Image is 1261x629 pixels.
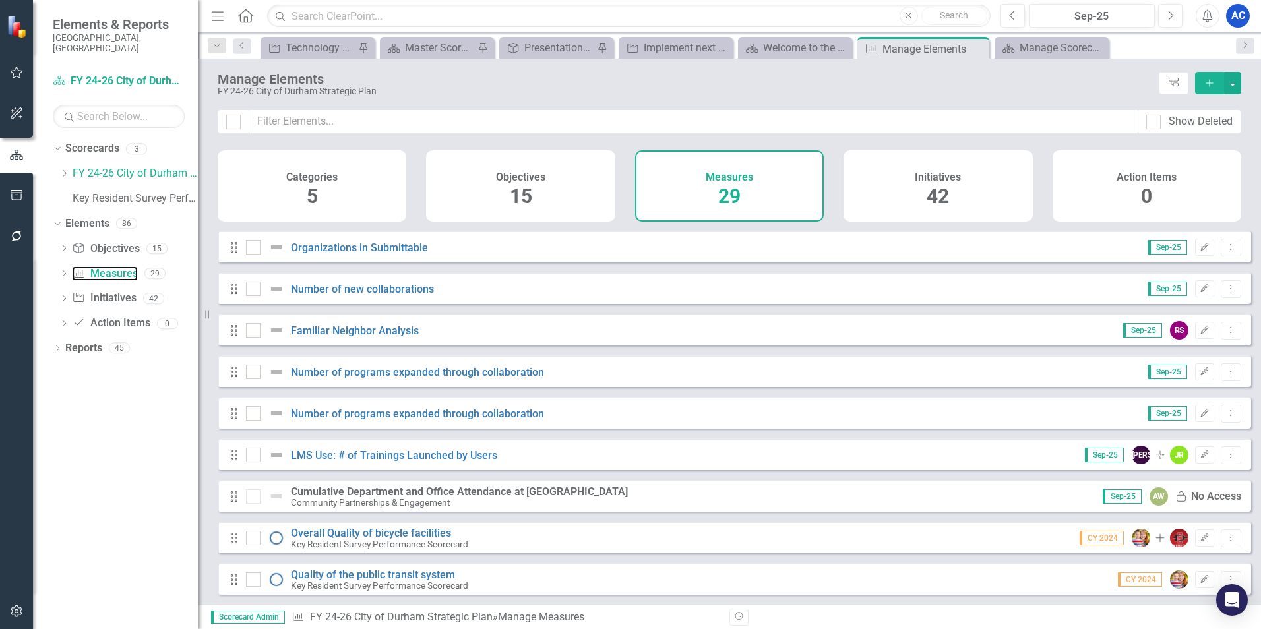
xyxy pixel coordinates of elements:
span: 42 [927,185,949,208]
img: Shari Metcalfe [1132,529,1150,547]
img: Not Defined [268,322,284,338]
img: Not Defined [268,447,284,463]
span: CY 2024 [1080,531,1124,545]
div: JR [1170,446,1188,464]
a: Number of programs expanded through collaboration [291,366,544,378]
a: Number of programs expanded through collaboration [291,407,544,420]
div: Show Deleted [1169,114,1233,129]
span: 5 [307,185,318,208]
a: Familiar Neighbor Analysis [291,324,419,337]
small: Key Resident Survey Performance Scorecard [291,581,468,591]
a: Presentation Intro [503,40,594,56]
a: Number of new collaborations [291,283,434,295]
div: Cumulative Department and Office Attendance at [GEOGRAPHIC_DATA] [291,486,628,498]
h4: Action Items [1117,171,1177,183]
a: Key Resident Survey Performance Scorecard [73,191,198,206]
div: FY 24-26 City of Durham Strategic Plan [218,86,1152,96]
div: No Access [1191,489,1241,504]
a: Implement next generation ERP solutions (FY25-27) [622,40,729,56]
img: Not Defined [268,364,284,380]
small: Community Partnerships & Engagement [291,498,450,508]
h4: Categories [286,171,338,183]
div: 0 [157,318,178,329]
div: 45 [109,343,130,354]
div: Implement next generation ERP solutions (FY25-27) [644,40,729,56]
div: 42 [143,293,164,304]
div: Presentation Intro [524,40,594,56]
a: Overall Quality of bicycle facilities [291,527,451,539]
input: Filter Elements... [249,109,1138,134]
a: Manage Scorecards [998,40,1105,56]
span: CY 2024 [1118,572,1162,587]
a: Initiatives [72,291,136,306]
a: LMS Use: # of Trainings Launched by Users [291,449,497,462]
a: Elements [65,216,109,231]
div: [PERSON_NAME] [1132,446,1150,464]
div: Manage Elements [218,72,1152,86]
img: Blue Circle [268,572,284,587]
a: FY 24-26 City of Durham Strategic Plan [53,74,185,89]
a: Welcome to the FY [DATE]-[DATE] Strategic Plan Landing Page! [741,40,849,56]
a: Reports [65,341,102,356]
span: 29 [718,185,741,208]
button: Sep-25 [1029,4,1155,28]
h4: Objectives [496,171,545,183]
span: Sep-25 [1148,406,1187,421]
img: Not Defined [268,239,284,255]
div: 29 [144,268,166,279]
button: AC [1226,4,1250,28]
div: » Manage Measures [292,610,720,625]
div: 15 [146,243,168,254]
img: ClearPoint Strategy [7,15,30,38]
a: Measures [72,266,137,282]
div: AW [1150,487,1168,506]
span: Elements & Reports [53,16,185,32]
span: Sep-25 [1123,323,1162,338]
div: Master Scorecard [405,40,474,56]
img: Shari Metcalfe [1170,570,1188,589]
div: Sep-25 [1033,9,1150,24]
div: 3 [126,143,147,154]
span: 0 [1141,185,1152,208]
div: Open Intercom Messenger [1216,584,1248,616]
a: Organizations in Submittable [291,241,428,254]
input: Search Below... [53,105,185,128]
img: Blue Circle [268,530,284,546]
div: Technology Solutions Strategic Initiatives [286,40,355,56]
span: Scorecard Admin [211,611,285,624]
a: Quality of the public transit system [291,568,455,581]
small: Key Resident Survey Performance Scorecard [291,539,468,549]
a: FY 24-26 City of Durham Strategic Plan [73,166,198,181]
a: Action Items [72,316,150,331]
span: Sep-25 [1148,365,1187,379]
a: Objectives [72,241,139,256]
a: Scorecards [65,141,119,156]
a: FY 24-26 City of Durham Strategic Plan [310,611,493,623]
span: Sep-25 [1103,489,1142,504]
span: Sep-25 [1148,240,1187,255]
div: Manage Scorecards [1020,40,1105,56]
h4: Initiatives [915,171,961,183]
button: Search [921,7,987,25]
input: Search ClearPoint... [267,5,991,28]
div: RS [1170,321,1188,340]
span: Sep-25 [1148,282,1187,296]
a: Master Scorecard [383,40,474,56]
img: Not Defined [268,489,284,504]
img: Not Defined [268,281,284,297]
span: Sep-25 [1085,448,1124,462]
div: Welcome to the FY [DATE]-[DATE] Strategic Plan Landing Page! [763,40,849,56]
h4: Measures [706,171,753,183]
div: Manage Elements [882,41,986,57]
span: 15 [510,185,532,208]
div: 86 [116,218,137,229]
img: Not Defined [268,405,284,421]
span: Search [940,10,968,20]
img: Marvin Williams [1170,529,1188,547]
a: Technology Solutions Strategic Initiatives [264,40,355,56]
small: [GEOGRAPHIC_DATA], [GEOGRAPHIC_DATA] [53,32,185,54]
